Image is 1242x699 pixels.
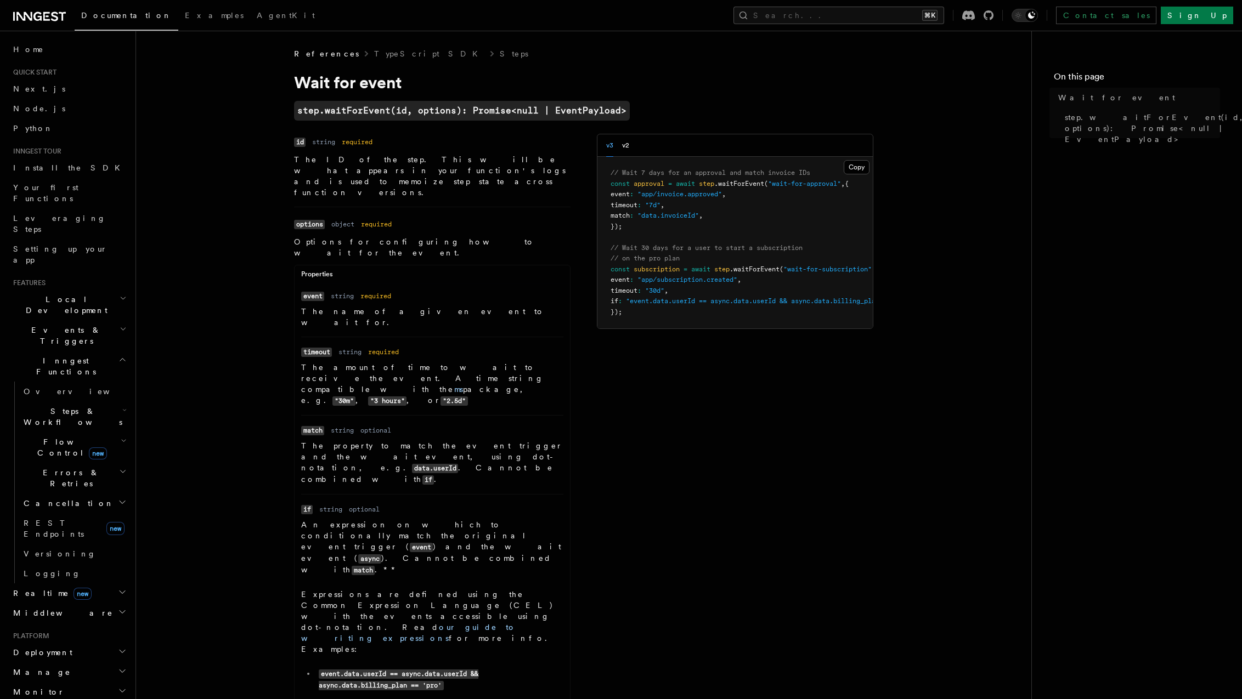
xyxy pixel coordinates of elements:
span: if [611,297,618,305]
span: Steps & Workflows [19,406,122,428]
span: Realtime [9,588,92,599]
h4: On this page [1054,70,1220,88]
button: Copy [844,160,870,174]
span: , [722,190,726,198]
a: AgentKit [250,3,321,30]
span: Next.js [13,84,65,93]
span: "30d" [645,287,664,294]
span: "wait-for-subscription" [783,265,872,273]
span: timeout [611,287,637,294]
span: await [676,180,695,187]
a: Install the SDK [9,158,129,178]
dd: string [331,292,354,300]
span: Features [9,279,46,287]
span: "wait-for-approval" [768,180,841,187]
span: = [684,265,687,273]
button: v3 [606,134,613,157]
a: step.waitForEvent(id, options): Promise<null | EventPayload> [1060,107,1220,149]
span: event [611,276,630,283]
button: v2 [622,134,629,157]
a: Node.js [9,99,129,118]
span: AgentKit [257,11,315,20]
a: Documentation [75,3,178,31]
a: ms [454,385,463,394]
span: , [737,276,741,283]
a: Sign Up [1161,7,1233,24]
span: timeout [611,201,637,209]
p: The property to match the event trigger and the wait event, using dot-notation, e.g. . Cannot be ... [301,440,563,485]
span: Local Development [9,294,120,316]
p: The amount of time to wait to receive the event. A time string compatible with the package, e.g. ... [301,362,563,406]
a: Examples [178,3,250,30]
span: Logging [24,569,81,578]
span: "data.invoiceId" [637,212,699,219]
span: , [872,265,876,273]
span: approval [634,180,664,187]
span: : [630,190,634,198]
code: event [301,292,324,301]
dd: string [319,505,342,514]
code: data.userId [412,464,458,473]
a: Wait for event [1054,88,1220,107]
button: Events & Triggers [9,320,129,351]
span: "event.data.userId == async.data.userId && async.data.billing_plan == 'pro'" [626,297,918,305]
span: Overview [24,387,137,396]
dd: optional [349,505,380,514]
code: if [422,475,434,485]
button: Manage [9,662,129,682]
div: Properties [295,270,570,283]
span: , [660,201,664,209]
span: , [841,180,845,187]
span: References [294,48,359,59]
a: Contact sales [1056,7,1156,24]
span: Your first Functions [13,183,78,203]
dd: required [360,292,391,300]
h1: Wait for event [294,72,733,92]
span: "app/subscription.created" [637,276,737,283]
span: Cancellation [19,498,114,509]
span: Documentation [81,11,172,20]
span: Quick start [9,68,57,77]
dd: optional [360,426,391,435]
dd: string [331,426,354,435]
span: Python [13,124,53,133]
a: Versioning [19,544,129,564]
span: Versioning [24,549,96,558]
code: step.waitForEvent(id, options): Promise<null | EventPayload> [294,101,630,121]
span: Setting up your app [13,245,108,264]
span: Manage [9,667,71,678]
p: The name of a given event to wait for. [301,306,563,328]
span: : [637,287,641,294]
span: Deployment [9,647,72,658]
button: Middleware [9,603,129,623]
span: // Wait 7 days for an approval and match invoice IDs [611,169,810,177]
span: : [630,276,634,283]
p: Expressions are defined using the Common Expression Language (CEL) with the events accessible usi... [301,589,563,655]
span: Flow Control [19,436,121,458]
span: }); [611,308,622,316]
a: Python [9,118,129,138]
code: if [301,505,313,514]
button: Local Development [9,289,129,320]
code: "30m" [332,396,355,406]
dd: required [342,138,372,146]
button: Realtimenew [9,583,129,603]
a: Setting up your app [9,239,129,270]
span: .waitForEvent [714,180,764,187]
dd: string [312,138,335,146]
button: Flow Controlnew [19,432,129,463]
span: Wait for event [1058,92,1175,103]
a: Next.js [9,79,129,99]
span: ( [780,265,783,273]
span: "app/invoice.approved" [637,190,722,198]
span: = [668,180,672,187]
a: Overview [19,382,129,401]
button: Deployment [9,643,129,662]
span: event [611,190,630,198]
a: Home [9,39,129,59]
span: Examples [185,11,244,20]
code: match [301,426,324,435]
span: new [74,588,92,600]
dd: object [331,220,354,229]
button: Steps & Workflows [19,401,129,432]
